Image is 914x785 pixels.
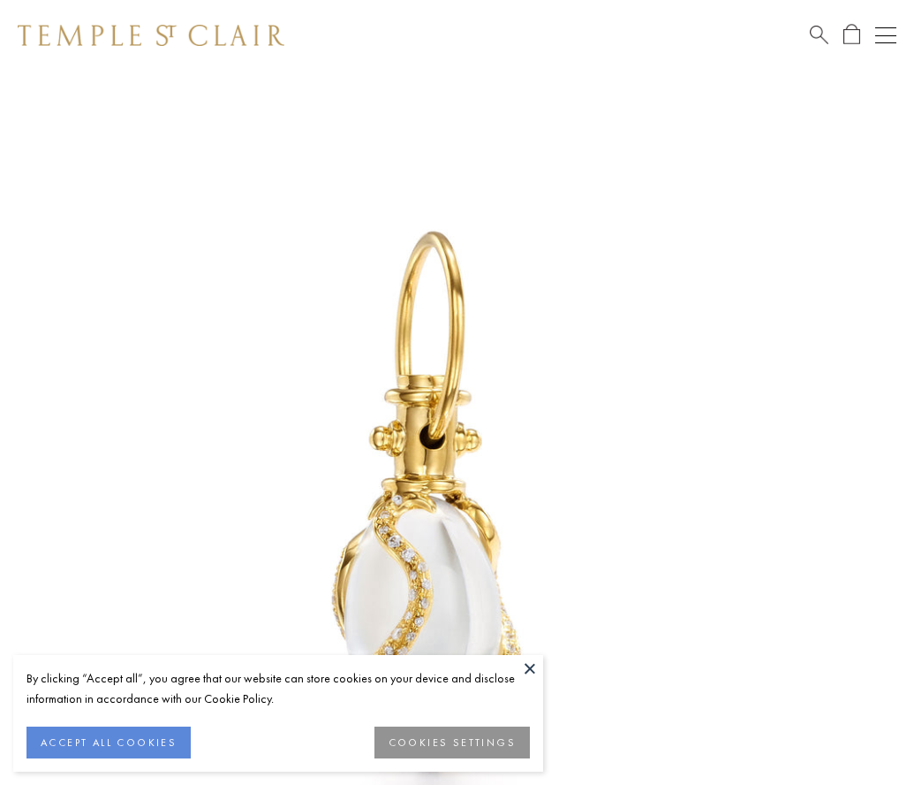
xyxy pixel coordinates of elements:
[26,727,191,758] button: ACCEPT ALL COOKIES
[875,25,896,46] button: Open navigation
[810,24,828,46] a: Search
[374,727,530,758] button: COOKIES SETTINGS
[18,25,284,46] img: Temple St. Clair
[26,668,530,709] div: By clicking “Accept all”, you agree that our website can store cookies on your device and disclos...
[843,24,860,46] a: Open Shopping Bag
